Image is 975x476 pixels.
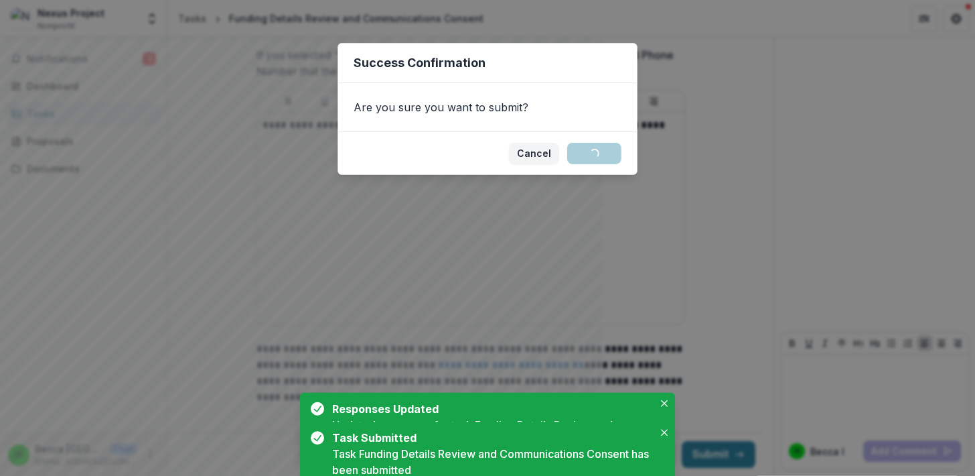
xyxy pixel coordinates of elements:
div: Task Submitted [332,430,648,446]
button: Close [656,424,672,440]
div: Updated responses for task Funding Details Review and Communications Consent [332,417,654,449]
button: Close [656,396,672,412]
button: Cancel [509,143,559,164]
header: Success Confirmation [337,43,637,83]
div: Responses Updated [332,401,648,417]
div: Are you sure you want to submit? [337,83,637,131]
